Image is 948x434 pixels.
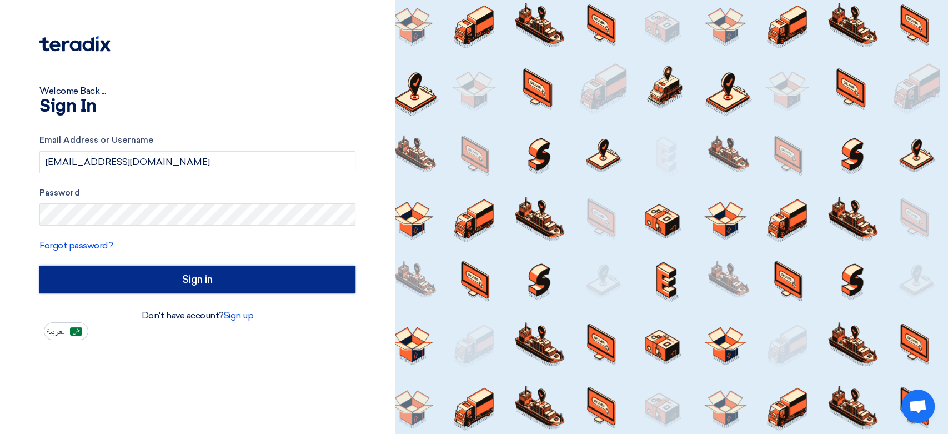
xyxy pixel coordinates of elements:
[39,240,113,251] a: Forgot password?
[39,187,355,199] label: Password
[39,134,355,147] label: Email Address or Username
[39,36,111,52] img: Teradix logo
[224,310,254,321] a: Sign up
[39,309,355,322] div: Don't have account?
[47,328,67,336] span: العربية
[901,390,935,423] div: Open chat
[70,327,82,336] img: ar-AR.png
[39,84,355,98] div: Welcome Back ...
[44,322,88,340] button: العربية
[39,151,355,173] input: Enter your business email or username
[39,98,355,116] h1: Sign In
[39,266,355,293] input: Sign in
